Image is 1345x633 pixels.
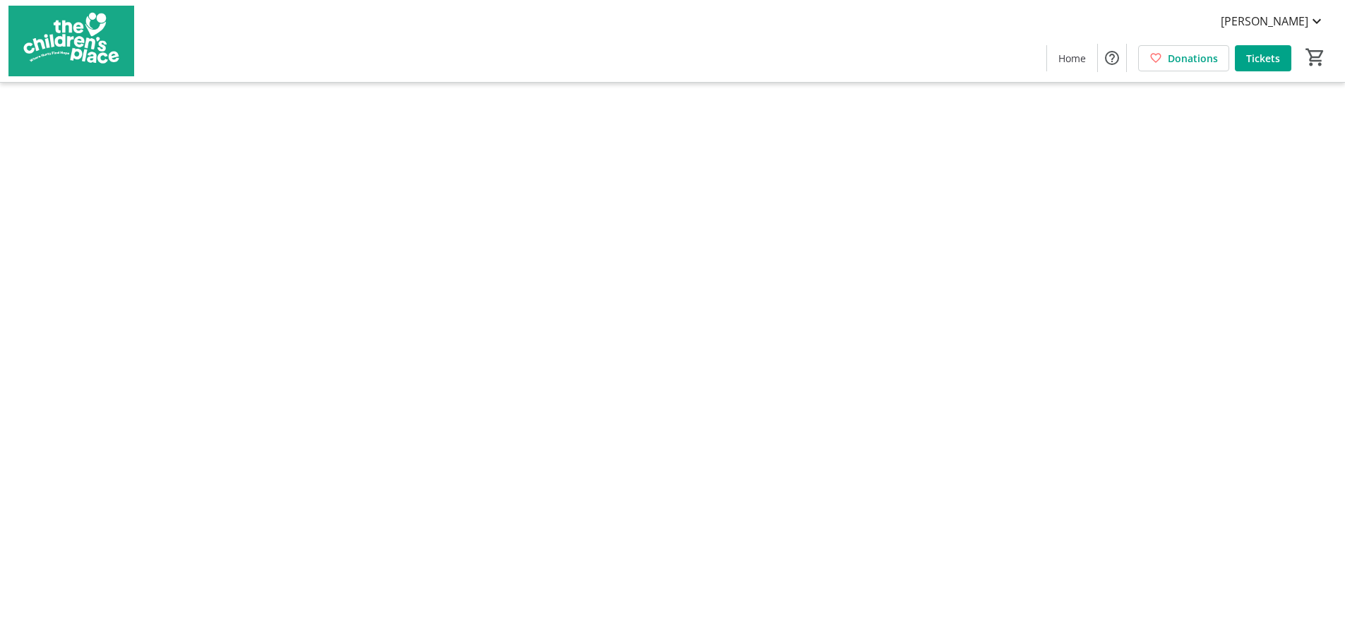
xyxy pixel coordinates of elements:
[1047,45,1097,71] a: Home
[1058,51,1086,66] span: Home
[1138,45,1229,71] a: Donations
[8,6,134,76] img: The Children's Place's Logo
[1303,45,1328,70] button: Cart
[1221,13,1308,30] span: [PERSON_NAME]
[1168,51,1218,66] span: Donations
[1098,44,1126,72] button: Help
[1246,51,1280,66] span: Tickets
[1235,45,1291,71] a: Tickets
[1209,10,1337,32] button: [PERSON_NAME]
